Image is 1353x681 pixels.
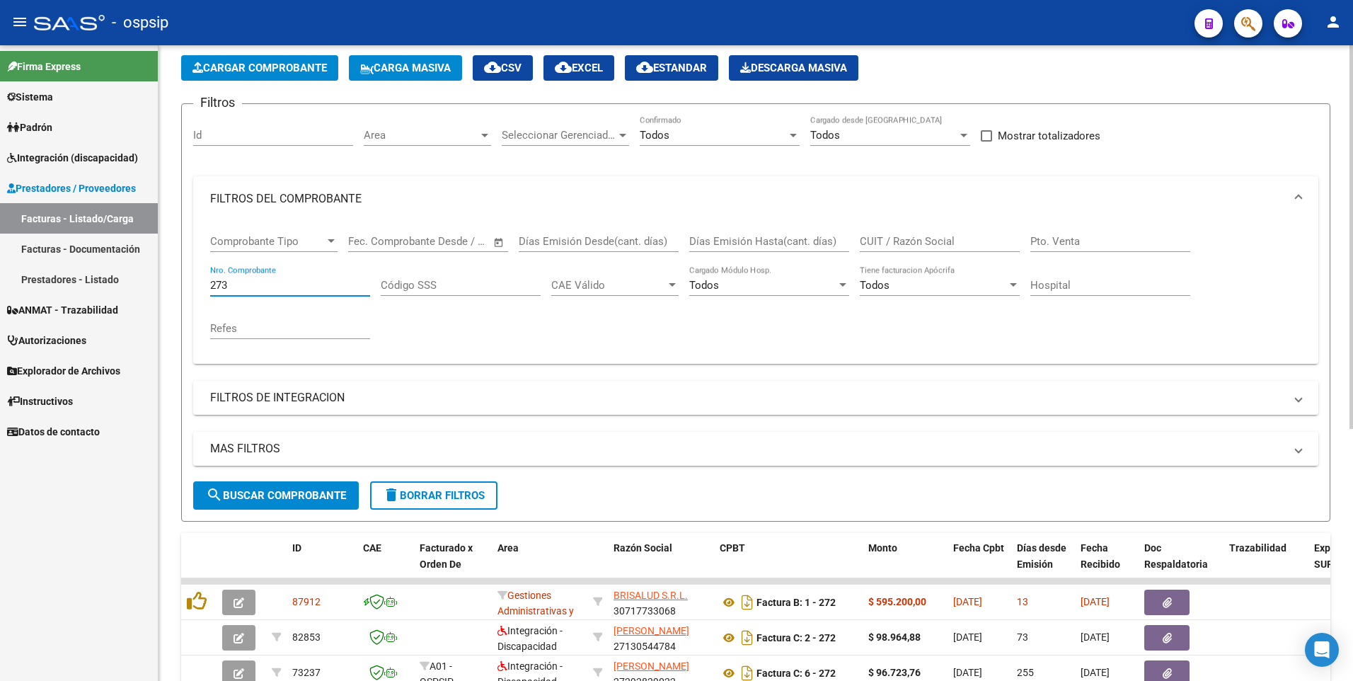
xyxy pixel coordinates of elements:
[1017,542,1066,570] span: Días desde Emisión
[608,533,714,595] datatable-header-cell: Razón Social
[1017,596,1028,607] span: 13
[953,542,1004,554] span: Fecha Cpbt
[555,62,603,74] span: EXCEL
[193,93,242,113] h3: Filtros
[1011,533,1075,595] datatable-header-cell: Días desde Emisión
[348,235,394,248] input: Start date
[551,279,666,292] span: CAE Válido
[484,62,522,74] span: CSV
[948,533,1011,595] datatable-header-cell: Fecha Cpbt
[614,625,689,636] span: [PERSON_NAME]
[407,235,476,248] input: End date
[1081,667,1110,678] span: [DATE]
[292,631,321,643] span: 82853
[756,597,836,608] strong: Factura B: 1 - 272
[484,59,501,76] mat-icon: cloud_download
[360,62,451,74] span: Carga Masiva
[729,55,858,81] app-download-masive: Descarga masiva de comprobantes (adjuntos)
[756,632,836,643] strong: Factura C: 2 - 272
[1144,542,1208,570] span: Doc Respaldatoria
[7,302,118,318] span: ANMAT - Trazabilidad
[636,62,707,74] span: Estandar
[210,441,1284,457] mat-panel-title: MAS FILTROS
[998,127,1100,144] span: Mostrar totalizadores
[640,129,669,142] span: Todos
[7,120,52,135] span: Padrón
[206,489,346,502] span: Buscar Comprobante
[210,390,1284,406] mat-panel-title: FILTROS DE INTEGRACION
[810,129,840,142] span: Todos
[720,542,745,554] span: CPBT
[181,55,338,81] button: Cargar Comprobante
[614,588,708,617] div: 30717733068
[625,55,718,81] button: Estandar
[502,129,616,142] span: Seleccionar Gerenciador
[953,596,982,607] span: [DATE]
[614,590,688,601] span: BRISALUD S.R.L.
[210,235,325,248] span: Comprobante Tipo
[1224,533,1308,595] datatable-header-cell: Trazabilidad
[868,542,897,554] span: Monto
[1305,633,1339,667] div: Open Intercom Messenger
[868,631,921,643] strong: $ 98.964,88
[7,424,100,440] span: Datos de contacto
[349,55,462,81] button: Carga Masiva
[689,279,719,292] span: Todos
[543,55,614,81] button: EXCEL
[729,55,858,81] button: Descarga Masiva
[193,432,1318,466] mat-expansion-panel-header: MAS FILTROS
[1017,631,1028,643] span: 73
[193,381,1318,415] mat-expansion-panel-header: FILTROS DE INTEGRACION
[614,660,689,672] span: [PERSON_NAME]
[738,626,756,649] i: Descargar documento
[1081,596,1110,607] span: [DATE]
[364,129,478,142] span: Area
[636,59,653,76] mat-icon: cloud_download
[473,55,533,81] button: CSV
[7,89,53,105] span: Sistema
[363,542,381,554] span: CAE
[292,667,321,678] span: 73237
[7,333,86,348] span: Autorizaciones
[860,279,889,292] span: Todos
[953,631,982,643] span: [DATE]
[287,533,357,595] datatable-header-cell: ID
[112,7,168,38] span: - ospsip
[193,222,1318,364] div: FILTROS DEL COMPROBANTE
[7,181,136,196] span: Prestadores / Proveedores
[7,150,138,166] span: Integración (discapacidad)
[1081,542,1120,570] span: Fecha Recibido
[1139,533,1224,595] datatable-header-cell: Doc Respaldatoria
[740,62,847,74] span: Descarga Masiva
[292,596,321,607] span: 87912
[714,533,863,595] datatable-header-cell: CPBT
[193,481,359,510] button: Buscar Comprobante
[193,176,1318,222] mat-expansion-panel-header: FILTROS DEL COMPROBANTE
[7,59,81,74] span: Firma Express
[1229,542,1286,554] span: Trazabilidad
[1017,667,1034,678] span: 255
[497,542,519,554] span: Area
[756,668,836,679] strong: Factura C: 6 - 272
[292,542,301,554] span: ID
[383,486,400,503] mat-icon: delete
[192,62,327,74] span: Cargar Comprobante
[357,533,414,595] datatable-header-cell: CAE
[614,542,672,554] span: Razón Social
[420,542,473,570] span: Facturado x Orden De
[1081,631,1110,643] span: [DATE]
[491,234,507,251] button: Open calendar
[492,533,587,595] datatable-header-cell: Area
[953,667,982,678] span: [DATE]
[210,191,1284,207] mat-panel-title: FILTROS DEL COMPROBANTE
[868,667,921,678] strong: $ 96.723,76
[370,481,497,510] button: Borrar Filtros
[11,13,28,30] mat-icon: menu
[7,363,120,379] span: Explorador de Archivos
[738,591,756,614] i: Descargar documento
[1075,533,1139,595] datatable-header-cell: Fecha Recibido
[7,394,73,409] span: Instructivos
[497,625,563,653] span: Integración - Discapacidad
[555,59,572,76] mat-icon: cloud_download
[614,623,708,653] div: 27130544784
